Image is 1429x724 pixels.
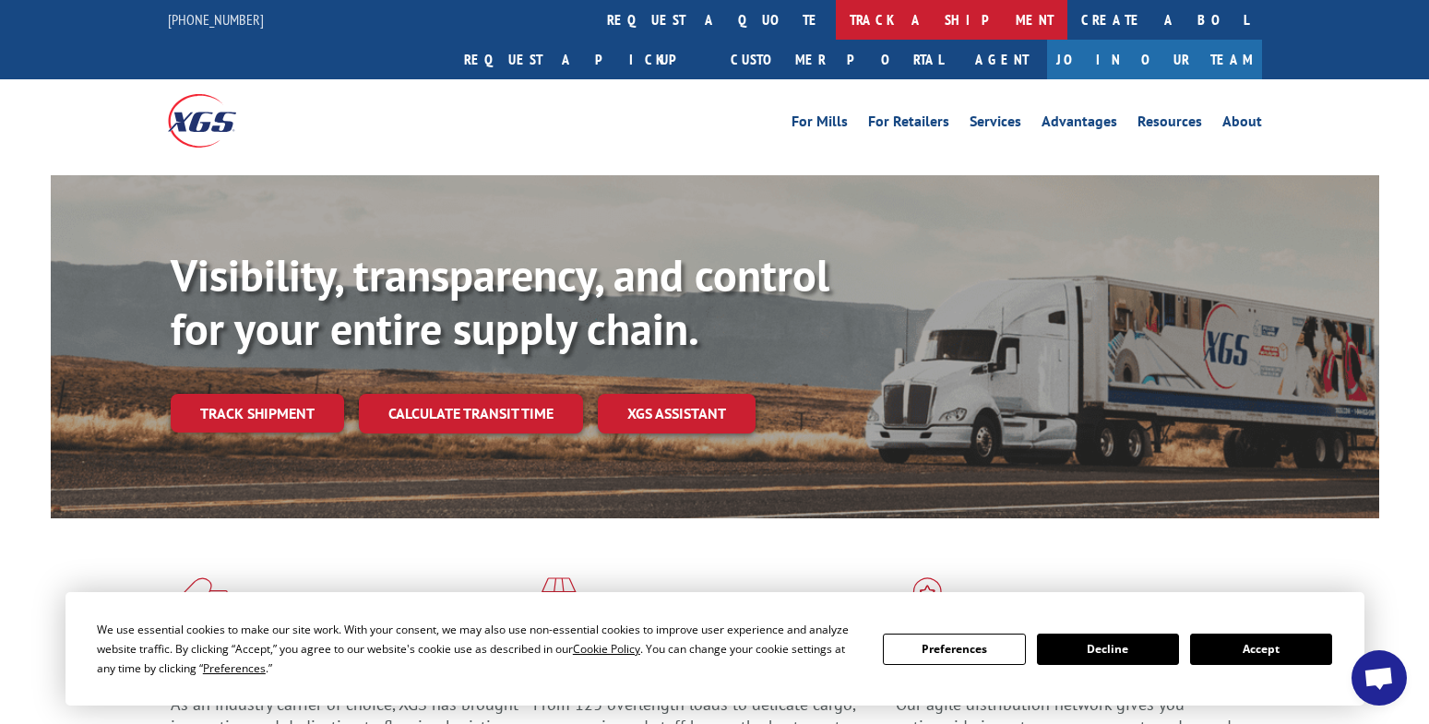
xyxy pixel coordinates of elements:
[1037,634,1179,665] button: Decline
[171,394,344,433] a: Track shipment
[573,641,640,657] span: Cookie Policy
[1190,634,1332,665] button: Accept
[717,40,957,79] a: Customer Portal
[97,620,861,678] div: We use essential cookies to make our site work. With your consent, we may also use non-essential ...
[957,40,1047,79] a: Agent
[450,40,717,79] a: Request a pickup
[203,660,266,676] span: Preferences
[168,10,264,29] a: [PHONE_NUMBER]
[171,577,228,625] img: xgs-icon-total-supply-chain-intelligence-red
[1047,40,1262,79] a: Join Our Team
[1042,114,1117,135] a: Advantages
[970,114,1021,135] a: Services
[792,114,848,135] a: For Mills
[1352,650,1407,706] div: Open chat
[65,592,1364,706] div: Cookie Consent Prompt
[533,577,577,625] img: xgs-icon-focused-on-flooring-red
[598,394,756,433] a: XGS ASSISTANT
[868,114,949,135] a: For Retailers
[1222,114,1262,135] a: About
[896,577,959,625] img: xgs-icon-flagship-distribution-model-red
[359,394,583,433] a: Calculate transit time
[883,634,1025,665] button: Preferences
[171,246,829,357] b: Visibility, transparency, and control for your entire supply chain.
[1137,114,1202,135] a: Resources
